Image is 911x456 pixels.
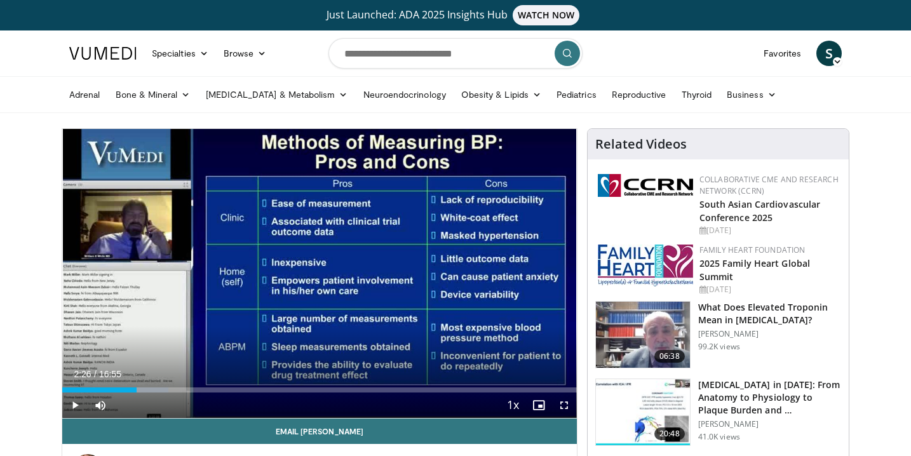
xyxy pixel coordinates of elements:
img: 96363db5-6b1b-407f-974b-715268b29f70.jpeg.150x105_q85_autocrop_double_scale_upscale_version-0.2.jpg [598,245,693,286]
a: [MEDICAL_DATA] & Metabolism [198,82,356,107]
img: 823da73b-7a00-425d-bb7f-45c8b03b10c3.150x105_q85_crop-smart_upscale.jpg [596,379,690,445]
a: Favorites [756,41,809,66]
img: a04ee3ba-8487-4636-b0fb-5e8d268f3737.png.150x105_q85_autocrop_double_scale_upscale_version-0.2.png [598,174,693,197]
a: Business [719,82,784,107]
span: WATCH NOW [513,5,580,25]
img: VuMedi Logo [69,47,137,60]
a: Family Heart Foundation [699,245,806,255]
a: Obesity & Lipids [454,82,549,107]
a: South Asian Cardiovascular Conference 2025 [699,198,821,224]
a: Neuroendocrinology [356,82,454,107]
div: [DATE] [699,284,839,295]
a: S [816,41,842,66]
video-js: Video Player [62,129,577,419]
input: Search topics, interventions [328,38,583,69]
a: Specialties [144,41,216,66]
a: Adrenal [62,82,108,107]
button: Fullscreen [551,392,577,418]
a: Bone & Mineral [108,82,198,107]
div: [DATE] [699,225,839,236]
h3: What Does Elevated Troponin Mean in [MEDICAL_DATA]? [698,301,841,326]
a: 2025 Family Heart Global Summit [699,257,810,283]
a: Collaborative CME and Research Network (CCRN) [699,174,839,196]
span: 2:26 [74,369,91,379]
button: Mute [88,392,113,418]
a: 06:38 What Does Elevated Troponin Mean in [MEDICAL_DATA]? [PERSON_NAME] 99.2K views [595,301,841,368]
a: Reproductive [604,82,674,107]
span: / [94,369,97,379]
button: Enable picture-in-picture mode [526,392,551,418]
span: 06:38 [654,350,685,363]
h3: [MEDICAL_DATA] in [DATE]: From Anatomy to Physiology to Plaque Burden and … [698,379,841,417]
p: [PERSON_NAME] [698,329,841,339]
a: Just Launched: ADA 2025 Insights HubWATCH NOW [71,5,840,25]
div: Progress Bar [62,387,577,392]
a: Email [PERSON_NAME] [62,419,577,444]
button: Playback Rate [501,392,526,418]
button: Play [62,392,88,418]
span: 16:55 [99,369,121,379]
img: 98daf78a-1d22-4ebe-927e-10afe95ffd94.150x105_q85_crop-smart_upscale.jpg [596,302,690,368]
a: 20:48 [MEDICAL_DATA] in [DATE]: From Anatomy to Physiology to Plaque Burden and … [PERSON_NAME] 4... [595,379,841,446]
p: 99.2K views [698,342,740,352]
a: Browse [216,41,274,66]
a: Thyroid [674,82,720,107]
h4: Related Videos [595,137,687,152]
p: [PERSON_NAME] [698,419,841,429]
a: Pediatrics [549,82,604,107]
p: 41.0K views [698,432,740,442]
span: 20:48 [654,427,685,440]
